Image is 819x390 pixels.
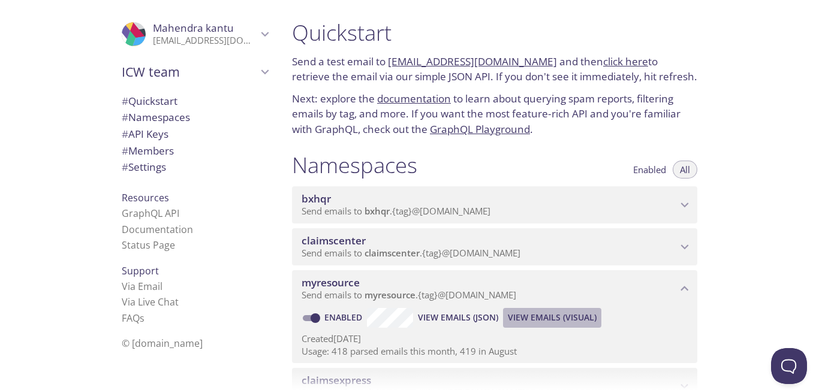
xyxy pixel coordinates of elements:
[112,14,278,54] div: Mahendra kantu
[122,264,159,277] span: Support
[430,122,530,136] a: GraphQL Playground
[365,205,390,217] span: bxhqr
[302,289,516,301] span: Send emails to . {tag} @[DOMAIN_NAME]
[122,280,162,293] a: Via Email
[292,270,697,307] div: myresource namespace
[302,247,520,259] span: Send emails to . {tag} @[DOMAIN_NAME]
[292,54,697,84] p: Send a test email to and then to retrieve the email via our simple JSON API. If you don't see it ...
[626,161,673,179] button: Enabled
[122,110,128,124] span: #
[153,21,234,35] span: Mahendra kantu
[122,160,166,174] span: Settings
[112,93,278,110] div: Quickstart
[418,310,498,325] span: View Emails (JSON)
[112,159,278,176] div: Team Settings
[122,64,257,80] span: ICW team
[122,223,193,236] a: Documentation
[413,308,503,327] button: View Emails (JSON)
[302,332,688,345] p: Created [DATE]
[302,345,688,358] p: Usage: 418 parsed emails this month, 419 in August
[365,289,415,301] span: myresource
[771,348,807,384] iframe: Help Scout Beacon - Open
[112,126,278,143] div: API Keys
[292,19,697,46] h1: Quickstart
[292,228,697,265] div: claimscenter namespace
[388,55,557,68] a: [EMAIL_ADDRESS][DOMAIN_NAME]
[302,234,366,247] span: claimscenter
[122,94,128,108] span: #
[292,152,417,179] h1: Namespaces
[292,91,697,137] p: Next: explore the to learn about querying spam reports, filtering emails by tag, and more. If you...
[122,94,177,108] span: Quickstart
[153,35,257,47] p: [EMAIL_ADDRESS][DOMAIN_NAME]
[122,127,128,141] span: #
[603,55,648,68] a: click here
[122,110,190,124] span: Namespaces
[302,205,490,217] span: Send emails to . {tag} @[DOMAIN_NAME]
[122,160,128,174] span: #
[292,186,697,223] div: bxhqr namespace
[122,127,168,141] span: API Keys
[112,56,278,87] div: ICW team
[673,161,697,179] button: All
[503,308,601,327] button: View Emails (Visual)
[122,191,169,204] span: Resources
[122,295,179,309] a: Via Live Chat
[122,337,203,350] span: © [DOMAIN_NAME]
[377,92,451,105] a: documentation
[112,109,278,126] div: Namespaces
[323,312,367,323] a: Enabled
[140,312,144,325] span: s
[122,312,144,325] a: FAQ
[122,144,174,158] span: Members
[122,238,175,252] a: Status Page
[122,144,128,158] span: #
[508,310,597,325] span: View Emails (Visual)
[302,192,331,205] span: bxhqr
[122,207,179,220] a: GraphQL API
[112,143,278,159] div: Members
[365,247,420,259] span: claimscenter
[302,276,360,289] span: myresource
